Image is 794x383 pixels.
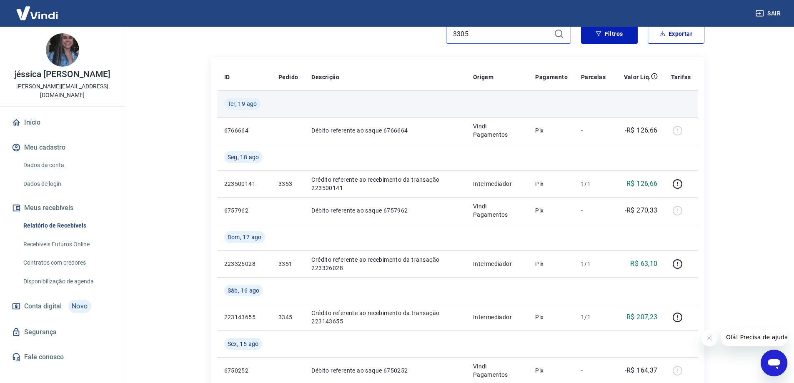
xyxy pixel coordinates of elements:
p: Débito referente ao saque 6750252 [311,366,460,375]
span: Ter, 19 ago [228,100,257,108]
button: Sair [754,6,784,21]
span: Olá! Precisa de ajuda? [5,6,70,13]
p: Valor Líq. [624,73,651,81]
iframe: Botão para abrir a janela de mensagens [761,350,787,376]
p: Intermediador [473,260,522,268]
p: Pix [535,206,568,215]
p: -R$ 126,66 [625,125,658,135]
button: Exportar [648,24,704,44]
p: jéssica [PERSON_NAME] [15,70,110,79]
p: -R$ 270,33 [625,205,658,215]
p: - [581,366,606,375]
p: Origem [473,73,493,81]
p: Pedido [278,73,298,81]
p: -R$ 164,37 [625,365,658,375]
a: Início [10,113,115,132]
p: Tarifas [671,73,691,81]
p: 223326028 [224,260,265,268]
p: R$ 126,66 [626,179,658,189]
img: f1f0c2e7-e0fb-4524-b7af-f6822354cf7e.jpeg [46,33,79,67]
p: Vindi Pagamentos [473,122,522,139]
p: Débito referente ao saque 6757962 [311,206,460,215]
p: - [581,206,606,215]
p: [PERSON_NAME][EMAIL_ADDRESS][DOMAIN_NAME] [7,82,118,100]
p: Pix [535,260,568,268]
p: Vindi Pagamentos [473,362,522,379]
p: Vindi Pagamentos [473,202,522,219]
p: Crédito referente ao recebimento da transação 223143655 [311,309,460,325]
span: Sex, 15 ago [228,340,259,348]
span: Conta digital [24,300,62,312]
p: Pix [535,366,568,375]
input: Busque pelo número do pedido [453,28,551,40]
a: Segurança [10,323,115,341]
button: Meu cadastro [10,138,115,157]
p: Pix [535,180,568,188]
a: Fale conosco [10,348,115,366]
span: Seg, 18 ago [228,153,259,161]
a: Relatório de Recebíveis [20,217,115,234]
p: Parcelas [581,73,606,81]
p: 6766664 [224,126,265,135]
a: Disponibilização de agenda [20,273,115,290]
p: 3353 [278,180,298,188]
a: Conta digitalNovo [10,296,115,316]
span: Novo [68,300,91,313]
p: Intermediador [473,313,522,321]
a: Contratos com credores [20,254,115,271]
p: 1/1 [581,260,606,268]
p: Débito referente ao saque 6766664 [311,126,460,135]
p: - [581,126,606,135]
p: Descrição [311,73,339,81]
p: R$ 63,10 [630,259,657,269]
p: R$ 207,23 [626,312,658,322]
p: 3351 [278,260,298,268]
p: 3345 [278,313,298,321]
iframe: Fechar mensagem [701,330,718,346]
p: Pagamento [535,73,568,81]
iframe: Mensagem da empresa [721,328,787,346]
a: Recebíveis Futuros Online [20,236,115,253]
p: 1/1 [581,180,606,188]
p: 6757962 [224,206,265,215]
button: Meus recebíveis [10,199,115,217]
span: Dom, 17 ago [228,233,262,241]
p: Pix [535,313,568,321]
p: 223143655 [224,313,265,321]
p: 223500141 [224,180,265,188]
p: Intermediador [473,180,522,188]
p: 1/1 [581,313,606,321]
p: Pix [535,126,568,135]
button: Filtros [581,24,638,44]
p: 6750252 [224,366,265,375]
p: Crédito referente ao recebimento da transação 223500141 [311,175,460,192]
p: ID [224,73,230,81]
span: Sáb, 16 ago [228,286,260,295]
a: Dados da conta [20,157,115,174]
p: Crédito referente ao recebimento da transação 223326028 [311,255,460,272]
a: Dados de login [20,175,115,193]
img: Vindi [10,0,64,26]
